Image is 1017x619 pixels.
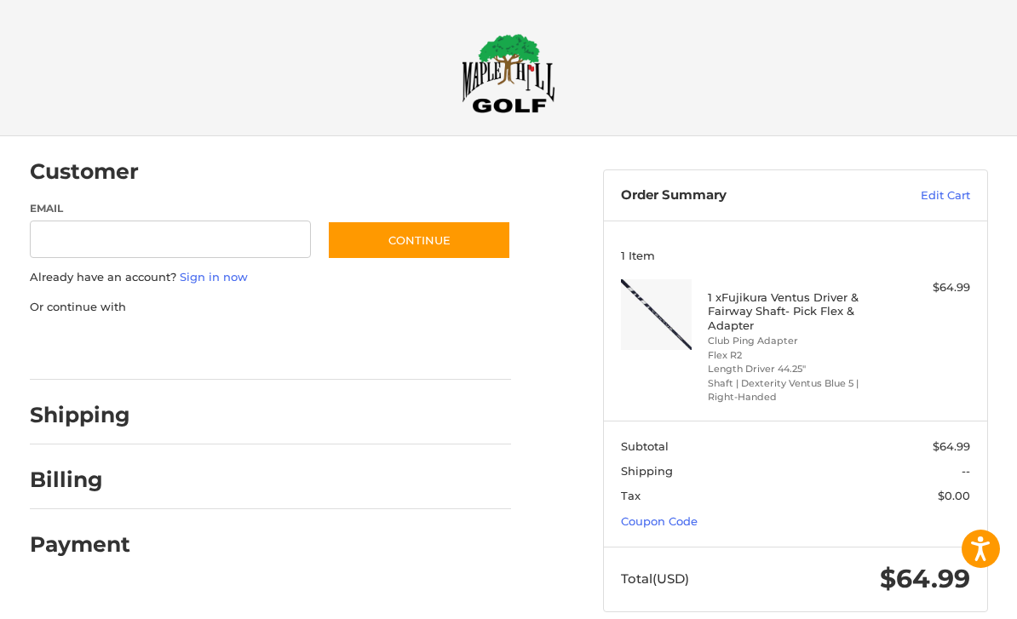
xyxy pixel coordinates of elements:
[708,362,878,376] li: Length Driver 44.25"
[30,269,512,286] p: Already have an account?
[462,33,555,113] img: Maple Hill Golf
[30,531,130,558] h2: Payment
[880,563,970,594] span: $64.99
[621,514,698,528] a: Coupon Code
[621,464,673,478] span: Shipping
[327,221,511,260] button: Continue
[313,332,440,363] iframe: PayPal-venmo
[859,187,970,204] a: Edit Cart
[24,332,152,363] iframe: PayPal-paypal
[938,489,970,502] span: $0.00
[708,376,878,404] li: Shaft | Dexterity Ventus Blue 5 | Right-Handed
[30,467,129,493] h2: Billing
[180,270,248,284] a: Sign in now
[30,299,512,316] p: Or continue with
[621,439,669,453] span: Subtotal
[30,402,130,428] h2: Shipping
[708,348,878,363] li: Flex R2
[962,464,970,478] span: --
[621,489,641,502] span: Tax
[876,573,1017,619] iframe: Google Customer Reviews
[621,570,689,587] span: Total (USD)
[882,279,970,296] div: $64.99
[30,158,139,185] h2: Customer
[621,187,859,204] h3: Order Summary
[30,201,311,216] label: Email
[708,334,878,348] li: Club Ping Adapter
[933,439,970,453] span: $64.99
[708,290,878,332] h4: 1 x Fujikura Ventus Driver & Fairway Shaft- Pick Flex & Adapter
[169,332,296,363] iframe: PayPal-paylater
[621,249,970,262] h3: 1 Item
